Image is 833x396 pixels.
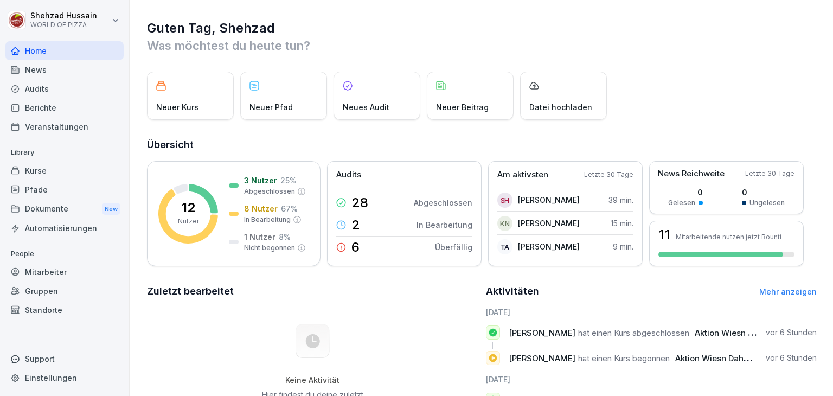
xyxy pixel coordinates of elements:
p: 8 % [279,231,291,242]
p: 12 [182,201,195,214]
p: 2 [351,219,360,232]
p: Library [5,144,124,161]
div: TA [497,239,512,254]
p: Gelesen [668,198,695,208]
p: Neuer Pfad [249,101,293,113]
p: In Bearbeitung [416,219,472,231]
p: Letzte 30 Tage [745,169,794,178]
a: Home [5,41,124,60]
p: [PERSON_NAME] [518,241,580,252]
a: Pfade [5,180,124,199]
h6: [DATE] [486,306,817,318]
div: Support [5,349,124,368]
a: News [5,60,124,79]
p: Was möchtest du heute tun? [147,37,817,54]
p: Datei hochladen [529,101,592,113]
p: 1 Nutzer [244,231,275,242]
p: Ungelesen [749,198,785,208]
p: 0 [742,187,785,198]
h2: Übersicht [147,137,817,152]
p: People [5,245,124,263]
p: Neues Audit [343,101,389,113]
a: Automatisierungen [5,219,124,238]
p: Nicht begonnen [244,243,295,253]
p: Neuer Beitrag [436,101,489,113]
p: 0 [668,187,703,198]
p: Mitarbeitende nutzen jetzt Bounti [676,233,781,241]
p: WORLD OF PIZZA [30,21,97,29]
p: vor 6 Stunden [766,353,817,363]
p: [PERSON_NAME] [518,194,580,206]
a: Gruppen [5,282,124,301]
p: Abgeschlossen [244,187,295,196]
p: [PERSON_NAME] [518,218,580,229]
h6: [DATE] [486,374,817,385]
h3: 11 [658,228,670,241]
a: Mitarbeiter [5,263,124,282]
a: DokumenteNew [5,199,124,219]
p: Letzte 30 Tage [584,170,633,180]
p: 67 % [281,203,298,214]
a: Mehr anzeigen [759,287,817,296]
span: hat einen Kurs abgeschlossen [578,328,689,338]
p: 28 [351,196,368,209]
p: 8 Nutzer [244,203,278,214]
span: [PERSON_NAME] [509,353,575,363]
div: Dokumente [5,199,124,219]
p: Neuer Kurs [156,101,198,113]
p: Shehzad Hussain [30,11,97,21]
a: Veranstaltungen [5,117,124,136]
span: hat einen Kurs begonnen [578,353,670,363]
h2: Aktivitäten [486,284,539,299]
p: Überfällig [435,241,472,253]
p: 9 min. [613,241,633,252]
a: Berichte [5,98,124,117]
a: Einstellungen [5,368,124,387]
p: Audits [336,169,361,181]
p: 15 min. [611,218,633,229]
p: 6 [351,241,360,254]
h1: Guten Tag, Shehzad [147,20,817,37]
p: 3 Nutzer [244,175,277,186]
p: Abgeschlossen [414,197,472,208]
h2: Zuletzt bearbeitet [147,284,478,299]
p: vor 6 Stunden [766,327,817,338]
p: News Reichweite [658,168,725,180]
a: Audits [5,79,124,98]
a: Standorte [5,301,124,320]
div: New [102,203,120,215]
a: Kurse [5,161,124,180]
span: [PERSON_NAME] [509,328,575,338]
p: 39 min. [608,194,633,206]
span: Aktion Wiesn Dahoam [695,328,780,338]
p: In Bearbeitung [244,215,291,225]
p: Am aktivsten [497,169,548,181]
p: 25 % [280,175,297,186]
h5: Keine Aktivität [258,375,367,385]
div: SH [497,193,512,208]
span: Aktion Wiesn Dahoam [675,353,761,363]
div: KN [497,216,512,231]
p: Nutzer [178,216,199,226]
